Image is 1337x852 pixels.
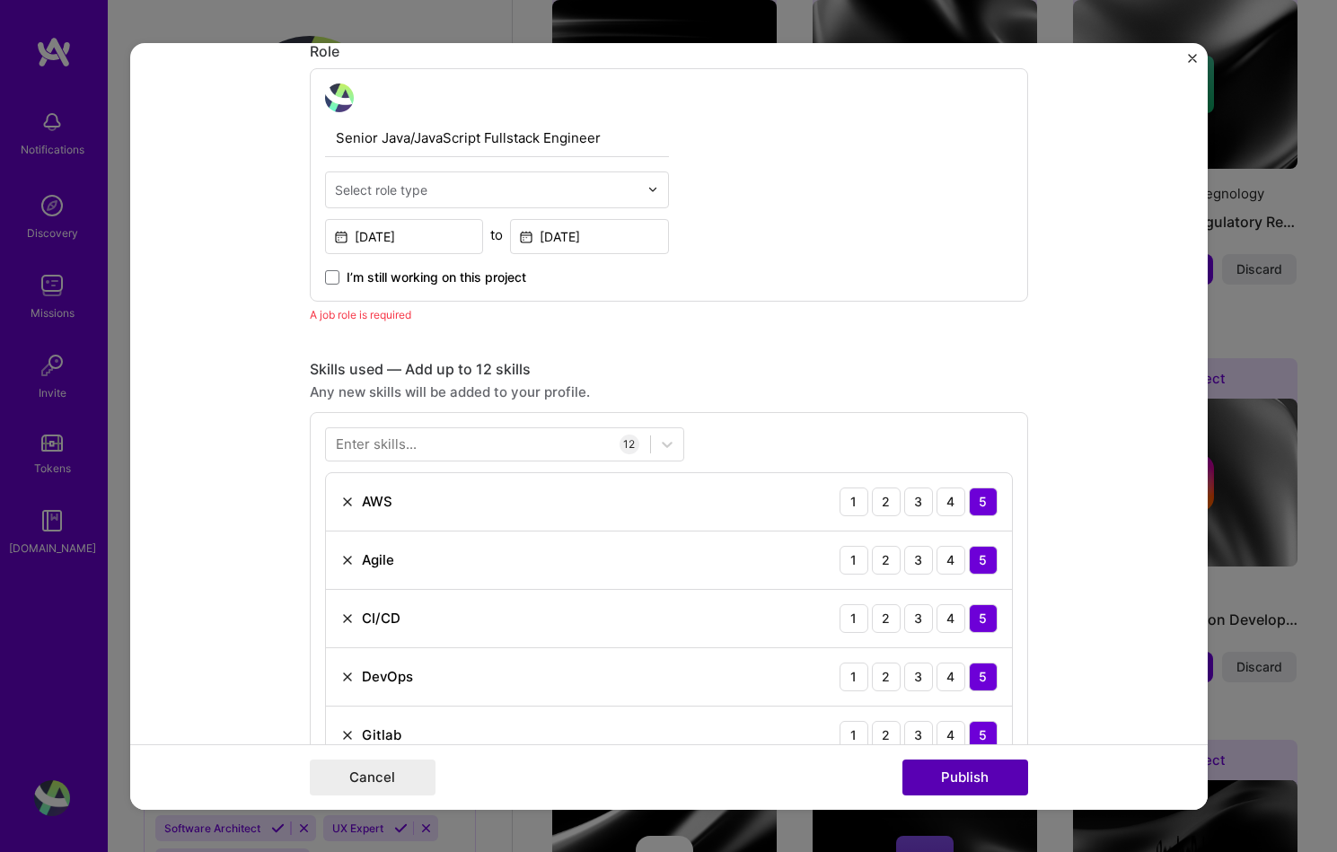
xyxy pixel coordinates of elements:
[904,662,933,690] div: 3
[310,382,1028,400] div: Any new skills will be added to your profile.
[872,545,901,574] div: 2
[310,304,1028,323] div: A job role is required
[340,669,355,683] img: Remove
[340,494,355,508] img: Remove
[362,667,413,686] div: DevOps
[347,268,526,285] span: I’m still working on this project
[362,492,392,511] div: AWS
[620,434,639,453] div: 12
[937,487,965,515] div: 4
[904,545,933,574] div: 3
[336,435,417,453] div: Enter skills...
[904,487,933,515] div: 3
[840,662,868,690] div: 1
[937,545,965,574] div: 4
[340,727,355,742] img: Remove
[969,545,998,574] div: 5
[310,359,1028,378] div: Skills used — Add up to 12 skills
[969,487,998,515] div: 5
[969,662,998,690] div: 5
[840,545,868,574] div: 1
[904,603,933,632] div: 3
[362,550,394,569] div: Agile
[335,180,427,198] div: Select role type
[937,720,965,749] div: 4
[904,720,933,749] div: 3
[362,725,401,744] div: Gitlab
[340,610,355,625] img: Remove
[1188,53,1197,72] button: Close
[937,662,965,690] div: 4
[937,603,965,632] div: 4
[310,760,435,795] button: Cancel
[840,603,868,632] div: 1
[325,83,354,111] img: avatar_development.jpg
[840,720,868,749] div: 1
[902,760,1028,795] button: Publish
[872,487,901,515] div: 2
[840,487,868,515] div: 1
[510,218,669,253] input: Date
[310,41,1028,60] div: Role
[490,224,503,243] div: to
[872,662,901,690] div: 2
[325,119,669,156] input: Role Name
[325,218,484,253] input: Date
[872,720,901,749] div: 2
[969,720,998,749] div: 5
[969,603,998,632] div: 5
[340,552,355,567] img: Remove
[362,609,400,628] div: CI/CD
[872,603,901,632] div: 2
[647,184,658,195] img: drop icon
